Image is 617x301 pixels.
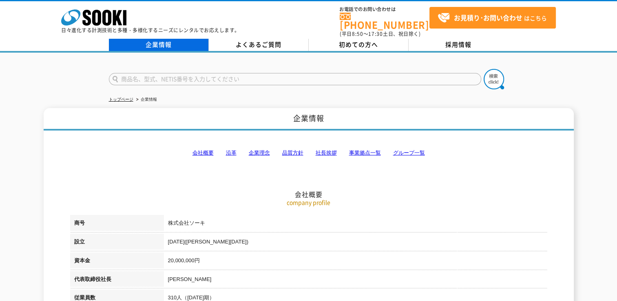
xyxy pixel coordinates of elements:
p: 日々進化する計測技術と多種・多様化するニーズにレンタルでお応えします。 [61,28,240,33]
a: [PHONE_NUMBER] [340,13,429,29]
span: 初めての方へ [339,40,378,49]
p: company profile [70,198,547,207]
a: 品質方針 [282,150,303,156]
td: 20,000,000円 [164,252,547,271]
a: 事業拠点一覧 [349,150,381,156]
th: 設立 [70,234,164,252]
span: お電話でのお問い合わせは [340,7,429,12]
td: [PERSON_NAME] [164,271,547,290]
h2: 会社概要 [70,108,547,199]
a: 初めての方へ [309,39,409,51]
a: 社長挨拶 [316,150,337,156]
h1: 企業情報 [44,108,574,131]
input: 商品名、型式、NETIS番号を入力してください [109,73,481,85]
li: 企業情報 [135,95,157,104]
a: 企業情報 [109,39,209,51]
a: お見積り･お問い合わせはこちら [429,7,556,29]
a: 企業理念 [249,150,270,156]
a: グループ一覧 [393,150,425,156]
th: 資本金 [70,252,164,271]
a: トップページ [109,97,133,102]
td: [DATE]([PERSON_NAME][DATE]) [164,234,547,252]
th: 代表取締役社長 [70,271,164,290]
td: 株式会社ソーキ [164,215,547,234]
a: 沿革 [226,150,237,156]
span: 8:50 [352,30,363,38]
span: (平日 ～ 土日、祝日除く) [340,30,420,38]
a: 会社概要 [192,150,214,156]
span: 17:30 [368,30,383,38]
a: 採用情報 [409,39,509,51]
span: はこちら [438,12,547,24]
strong: お見積り･お問い合わせ [454,13,522,22]
img: btn_search.png [484,69,504,89]
th: 商号 [70,215,164,234]
a: よくあるご質問 [209,39,309,51]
